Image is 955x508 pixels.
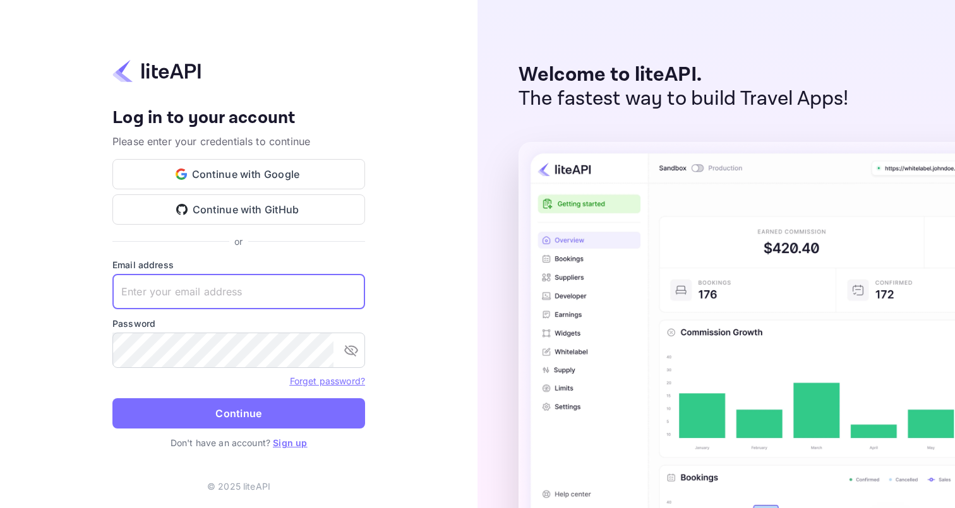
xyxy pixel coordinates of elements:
button: Continue with Google [112,159,365,189]
p: © 2025 liteAPI [207,480,270,493]
img: liteapi [112,59,201,83]
p: The fastest way to build Travel Apps! [519,87,849,111]
a: Forget password? [290,375,365,386]
p: Please enter your credentials to continue [112,134,365,149]
label: Email address [112,258,365,271]
a: Sign up [273,437,307,448]
a: Forget password? [290,374,365,387]
label: Password [112,317,365,330]
p: Welcome to liteAPI. [519,63,849,87]
button: Continue [112,398,365,428]
p: Don't have an account? [112,436,365,449]
h4: Log in to your account [112,107,365,129]
button: Continue with GitHub [112,194,365,225]
p: or [234,235,243,248]
button: toggle password visibility [339,338,364,363]
input: Enter your email address [112,274,365,309]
